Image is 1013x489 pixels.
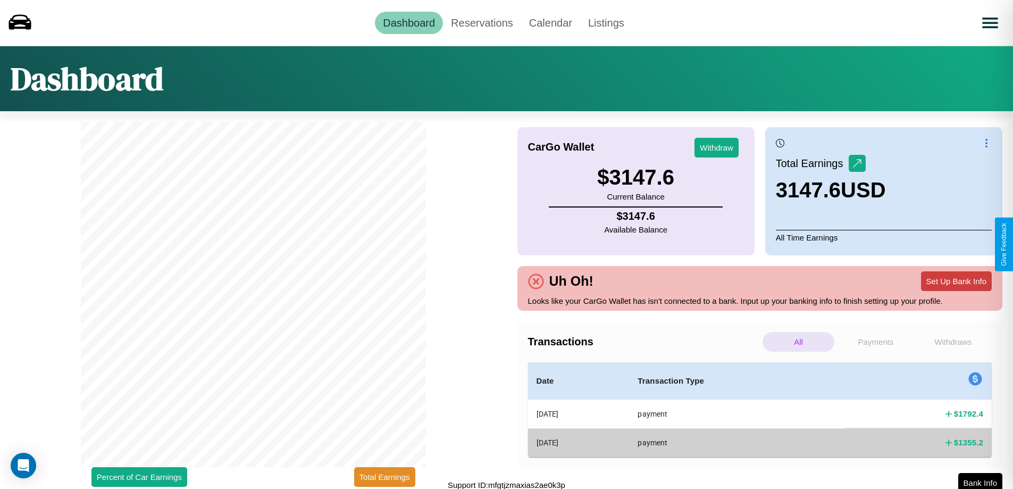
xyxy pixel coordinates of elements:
[528,428,630,457] th: [DATE]
[597,189,674,204] p: Current Balance
[91,467,187,487] button: Percent of Car Earnings
[544,273,599,289] h4: Uh Oh!
[1000,223,1008,266] div: Give Feedback
[954,437,983,448] h4: $ 1355.2
[528,294,992,308] p: Looks like your CarGo Wallet has isn't connected to a bank. Input up your banking info to finish ...
[776,154,849,173] p: Total Earnings
[537,375,621,387] h4: Date
[11,57,163,101] h1: Dashboard
[921,271,992,291] button: Set Up Bank Info
[604,210,667,222] h4: $ 3147.6
[604,222,667,237] p: Available Balance
[954,408,983,419] h4: $ 1792.4
[11,453,36,478] div: Open Intercom Messenger
[840,332,911,352] p: Payments
[776,230,992,245] p: All Time Earnings
[528,400,630,429] th: [DATE]
[580,12,632,34] a: Listings
[694,138,739,158] button: Withdraw
[975,8,1005,38] button: Open menu
[917,332,989,352] p: Withdraws
[354,467,415,487] button: Total Earnings
[638,375,836,387] h4: Transaction Type
[776,178,886,202] h3: 3147.6 USD
[597,165,674,189] h3: $ 3147.6
[521,12,580,34] a: Calendar
[629,428,844,457] th: payment
[763,332,834,352] p: All
[528,141,595,153] h4: CarGo Wallet
[629,400,844,429] th: payment
[443,12,521,34] a: Reservations
[375,12,443,34] a: Dashboard
[528,336,760,348] h4: Transactions
[528,362,992,457] table: simple table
